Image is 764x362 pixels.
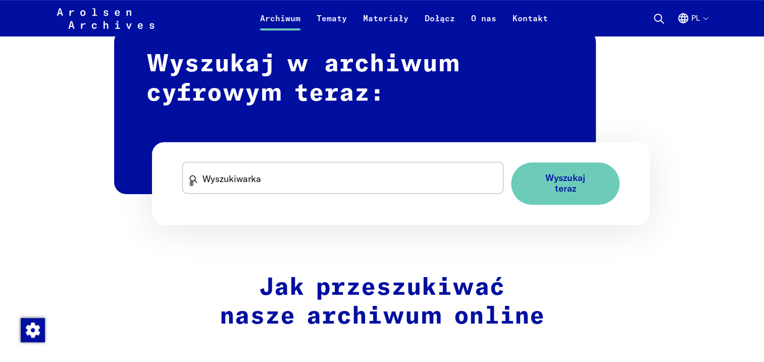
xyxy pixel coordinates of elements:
[252,12,309,36] a: Archiwum
[309,12,355,36] a: Tematy
[169,274,596,332] h2: Jak przeszukiwać nasze archiwum online
[252,6,556,30] nav: Podstawowy
[463,12,504,36] a: O nas
[535,173,595,194] span: Wyszukaj teraz
[114,30,596,194] h2: Wyszukaj w archiwum cyfrowym teraz:
[677,12,707,36] button: Polski, wybór języka
[511,162,620,204] button: Wyszukaj teraz
[504,12,556,36] a: Kontakt
[20,318,44,342] div: Zmienić zgodę
[21,318,45,342] img: Zmienić zgodę
[417,12,463,36] a: Dołącz
[355,12,417,36] a: Materiały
